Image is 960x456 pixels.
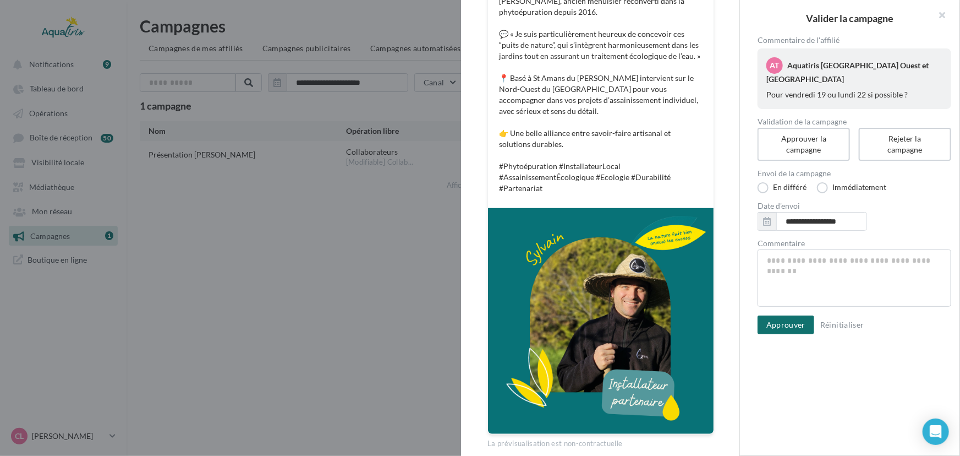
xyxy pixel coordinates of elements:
button: Réinitialiser [816,318,869,332]
label: Date d'envoi [758,202,951,210]
button: Approuver [758,316,814,334]
label: Immédiatement [817,182,886,193]
h2: Valider la campagne [758,13,942,23]
span: Commentaire de l'affilié [758,36,951,44]
label: Validation de la campagne [758,118,951,126]
div: Approuver la campagne [771,133,837,155]
div: Pour vendredi 19 ou lundi 22 si possible ? [766,89,942,100]
label: En différé [758,182,807,193]
div: Rejeter la campagne [872,133,938,155]
div: La prévisualisation est non-contractuelle [487,435,713,449]
label: Envoi de la campagne [758,170,951,177]
span: Aquatiris [GEOGRAPHIC_DATA] Ouest et [GEOGRAPHIC_DATA] [766,61,929,84]
label: Commentaire [758,240,951,247]
span: AT [770,60,780,71]
div: Open Intercom Messenger [923,419,949,445]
